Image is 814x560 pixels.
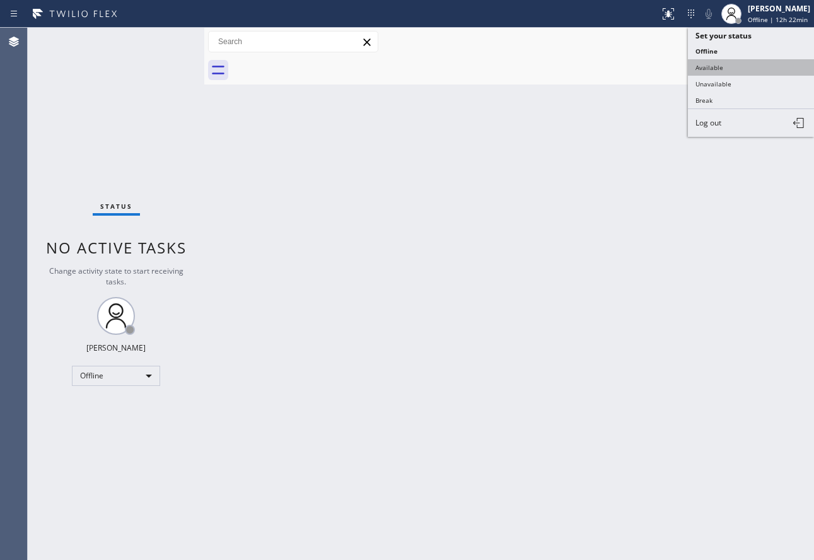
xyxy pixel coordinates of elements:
[46,237,187,258] span: No active tasks
[748,15,808,24] span: Offline | 12h 22min
[700,5,718,23] button: Mute
[748,3,810,14] div: [PERSON_NAME]
[49,265,183,287] span: Change activity state to start receiving tasks.
[100,202,132,211] span: Status
[72,366,160,386] div: Offline
[209,32,378,52] input: Search
[86,342,146,353] div: [PERSON_NAME]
